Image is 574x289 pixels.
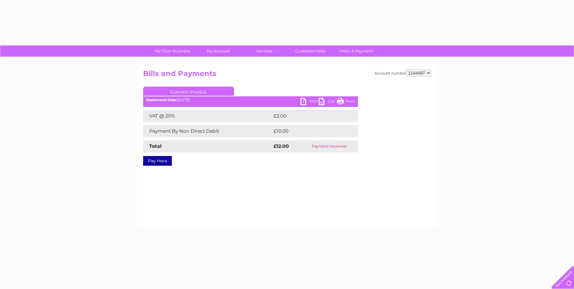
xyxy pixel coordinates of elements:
a: Pay Here [143,156,172,166]
a: Make A Payment [331,45,381,57]
a: Print [337,98,355,107]
td: Payment By Non Direct Debit [143,125,272,137]
td: £2.00 [272,110,344,122]
a: Services [239,45,289,57]
td: Payment received [300,140,358,152]
a: CSV [319,98,337,107]
a: Customer Help [285,45,335,57]
td: £10.00 [272,125,346,137]
b: Statement Date: [146,98,177,102]
a: My Clear Business [147,45,197,57]
h2: Bills and Payments [143,69,431,81]
a: Current Invoice [143,87,234,96]
div: Account number [375,69,431,77]
td: VAT @ 20% [143,110,272,122]
strong: Total [149,143,162,149]
a: My Account [193,45,243,57]
a: PDF [300,98,319,107]
strong: £12.00 [274,143,289,149]
div: [DATE] [143,98,358,102]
